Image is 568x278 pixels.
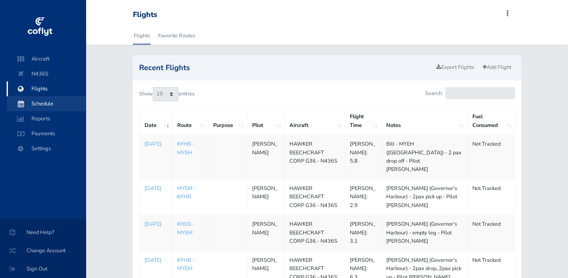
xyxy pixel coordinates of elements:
img: coflyt logo [26,15,53,39]
th: Flight Time: activate to sort column ascending [345,107,381,135]
select: Showentries [153,87,178,101]
a: KFHB - MYEM [177,256,195,272]
a: KHEG - MYEM [177,220,195,236]
label: Show entries [139,87,195,101]
span: Sign Out [10,261,76,276]
td: [PERSON_NAME] (Governor's Harbour) - 2pax pick up - Pilot [PERSON_NAME] [381,179,467,215]
a: Favorite Routes [157,27,196,45]
label: Search: [425,87,515,99]
td: [PERSON_NAME]: 3.1 [345,215,381,251]
h2: Recent Flights [139,64,433,71]
span: Schedule [15,96,78,111]
th: Aircraft: activate to sort column ascending [284,107,345,135]
th: Fuel Consumed: activate to sort column ascending [467,107,515,135]
span: Need Help? [10,225,76,240]
span: Payments [15,126,78,141]
a: [DATE] [144,220,167,228]
a: Flights [133,27,151,45]
a: [DATE] [144,184,167,193]
span: Flights [15,81,78,96]
td: HAWKER BEECHCRAFT CORP G36 - N436S [284,179,345,215]
span: Aircraft [15,51,78,66]
td: Not Tracked [467,135,515,179]
td: [PERSON_NAME]: 5.8 [345,135,381,179]
input: Search: [445,87,515,99]
a: Export Flights [433,61,478,73]
span: Settings [15,141,78,156]
td: Not Tracked [467,179,515,215]
span: N436S [15,66,78,81]
div: Flights [133,10,157,20]
td: Not Tracked [467,215,515,251]
span: Reports [15,111,78,126]
th: Pilot: activate to sort column ascending [247,107,284,135]
td: [PERSON_NAME] [247,215,284,251]
a: Add Flight [479,61,515,73]
a: [DATE] [144,256,167,264]
td: Bill - MYEH ([GEOGRAPHIC_DATA]) - 2 pax drop off - Pilot [PERSON_NAME] [381,135,467,179]
th: Notes: activate to sort column ascending [381,107,467,135]
span: Change Account [10,243,76,258]
td: [PERSON_NAME] [247,179,284,215]
a: [DATE] [144,140,167,148]
td: [PERSON_NAME] [247,135,284,179]
td: HAWKER BEECHCRAFT CORP G36 - N436S [284,135,345,179]
td: [PERSON_NAME] (Governor's Harbour) - empty leg - Pilot [PERSON_NAME] [381,215,467,251]
td: HAWKER BEECHCRAFT CORP G36 - N436S [284,215,345,251]
a: KFHB - MYEH [177,140,195,156]
th: Route: activate to sort column ascending [172,107,208,135]
td: [PERSON_NAME]: 2.9 [345,179,381,215]
a: MYEM - KFHB [177,185,196,200]
th: Purpose: activate to sort column ascending [208,107,247,135]
th: Date: activate to sort column ascending [140,107,172,135]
